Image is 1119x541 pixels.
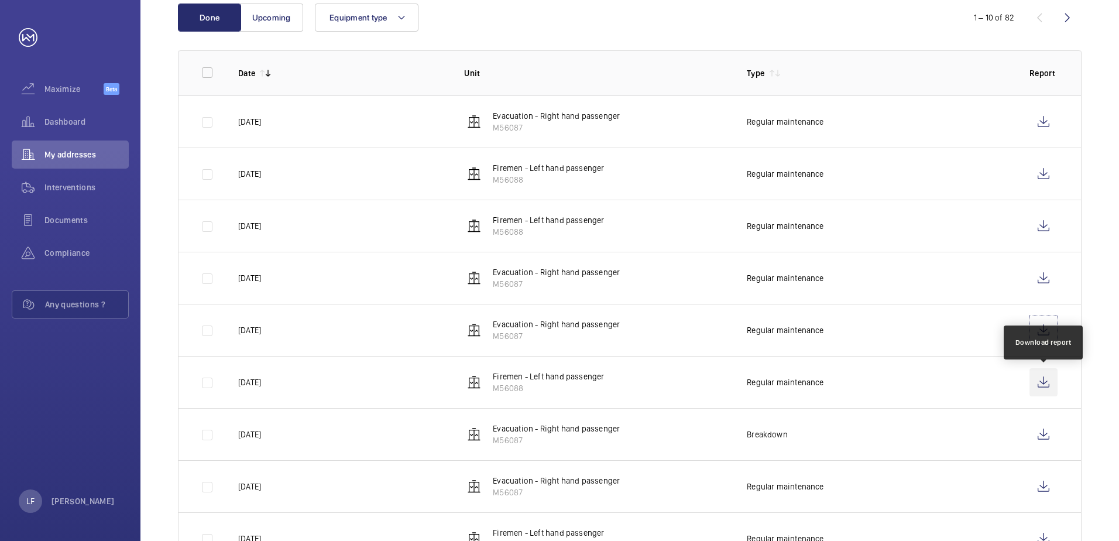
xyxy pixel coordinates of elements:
span: Maximize [44,83,104,95]
span: Dashboard [44,116,129,128]
p: Regular maintenance [747,481,823,492]
p: Date [238,67,255,79]
p: M56087 [493,330,620,342]
img: elevator.svg [467,480,481,494]
p: M56087 [493,122,620,133]
p: Evacuation - Right hand passenger [493,423,620,434]
p: Firemen - Left hand passenger [493,527,604,539]
img: elevator.svg [467,167,481,181]
img: elevator.svg [467,115,481,129]
p: M56088 [493,382,604,394]
img: elevator.svg [467,427,481,441]
p: Regular maintenance [747,376,823,388]
p: Breakdown [747,429,788,440]
div: 1 – 10 of 82 [974,12,1014,23]
p: Firemen - Left hand passenger [493,214,604,226]
span: Equipment type [329,13,387,22]
p: Regular maintenance [747,168,823,180]
span: Documents [44,214,129,226]
img: elevator.svg [467,271,481,285]
p: Evacuation - Right hand passenger [493,475,620,487]
p: Regular maintenance [747,220,823,232]
p: [DATE] [238,116,261,128]
button: Equipment type [315,4,418,32]
p: M56087 [493,278,620,290]
p: Unit [464,67,728,79]
p: [DATE] [238,481,261,492]
img: elevator.svg [467,219,481,233]
p: Report [1029,67,1058,79]
img: elevator.svg [467,375,481,389]
span: Interventions [44,182,129,193]
button: Upcoming [240,4,303,32]
img: elevator.svg [467,323,481,337]
span: Beta [104,83,119,95]
p: Evacuation - Right hand passenger [493,110,620,122]
p: [DATE] [238,272,261,284]
p: Evacuation - Right hand passenger [493,266,620,278]
p: [DATE] [238,376,261,388]
p: Regular maintenance [747,116,823,128]
p: Firemen - Left hand passenger [493,371,604,382]
p: Type [747,67,764,79]
p: M56087 [493,487,620,498]
p: M56088 [493,226,604,238]
span: My addresses [44,149,129,160]
p: Evacuation - Right hand passenger [493,319,620,330]
span: Any questions ? [45,299,128,310]
p: M56087 [493,434,620,446]
p: [DATE] [238,324,261,336]
p: [PERSON_NAME] [52,495,115,507]
p: M56088 [493,174,604,186]
p: [DATE] [238,168,261,180]
p: Regular maintenance [747,272,823,284]
p: [DATE] [238,429,261,440]
div: Download report [1015,337,1072,348]
button: Done [178,4,241,32]
p: Firemen - Left hand passenger [493,162,604,174]
p: [DATE] [238,220,261,232]
p: LF [26,495,35,507]
p: Regular maintenance [747,324,823,336]
span: Compliance [44,247,129,259]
